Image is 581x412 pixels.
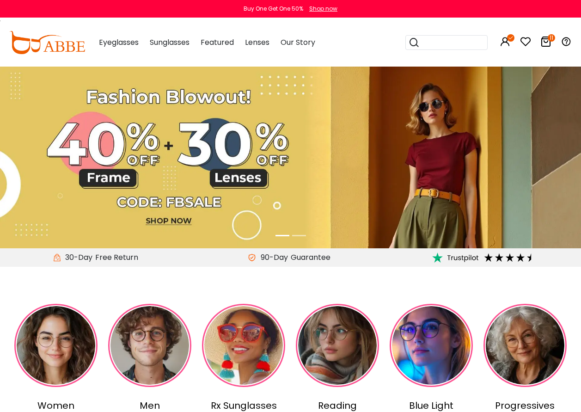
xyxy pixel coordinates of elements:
[296,304,379,387] img: Reading
[548,34,555,42] i: 11
[244,5,303,13] div: Buy One Get One 50%
[202,304,285,387] img: Rx Sunglasses
[108,304,191,387] img: Men
[245,37,269,48] span: Lenses
[99,37,139,48] span: Eyeglasses
[483,304,567,387] img: Progressives
[309,5,337,13] div: Shop now
[288,252,333,263] div: Guarantee
[201,37,234,48] span: Featured
[256,252,288,263] span: 90-Day
[9,31,85,54] img: abbeglasses.com
[281,37,315,48] span: Our Story
[92,252,141,263] div: Free Return
[150,37,190,48] span: Sunglasses
[540,38,551,49] a: 11
[390,304,473,387] img: Blue Light
[14,304,98,387] img: Women
[61,252,92,263] span: 30-Day
[305,5,337,12] a: Shop now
